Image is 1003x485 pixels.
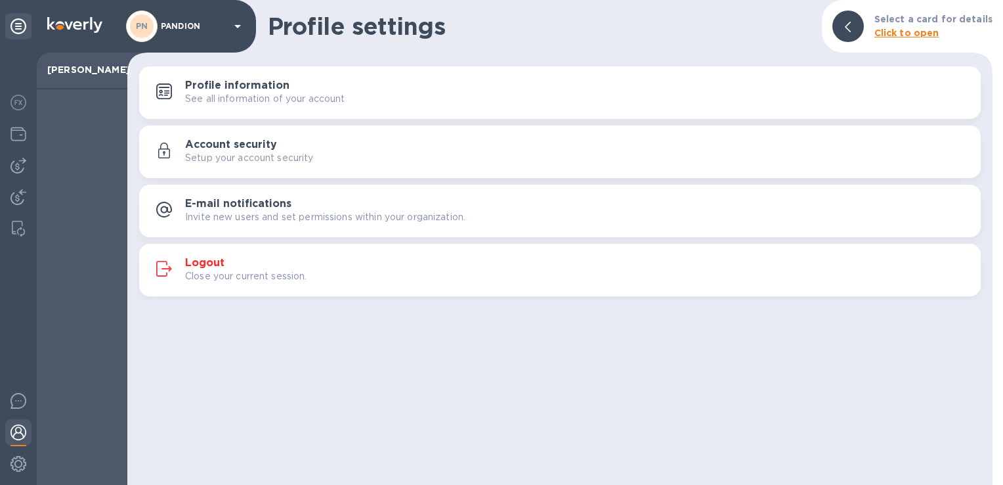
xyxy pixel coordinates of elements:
p: Setup your account security [185,151,314,165]
b: Select a card for details [874,14,992,24]
button: Account securitySetup your account security [139,126,981,178]
button: E-mail notificationsInvite new users and set permissions within your organization. [139,185,981,237]
h3: Profile information [185,80,289,92]
b: PN [136,21,148,31]
p: PANDION [161,22,226,31]
button: Profile informationSee all information of your account [139,66,981,119]
p: Invite new users and set permissions within your organization. [185,210,465,224]
img: Foreign exchange [11,95,26,110]
b: Click to open [874,28,939,38]
p: See all information of your account [185,92,345,106]
div: Unpin categories [5,13,32,39]
h3: Account security [185,139,277,151]
img: Logo [47,17,102,33]
h3: E-mail notifications [185,198,291,210]
p: [PERSON_NAME] [47,63,117,76]
h3: Logout [185,257,224,269]
p: Close your current session. [185,269,307,283]
img: Wallets [11,126,26,142]
h1: Profile settings [268,12,811,40]
button: LogoutClose your current session. [139,244,981,296]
